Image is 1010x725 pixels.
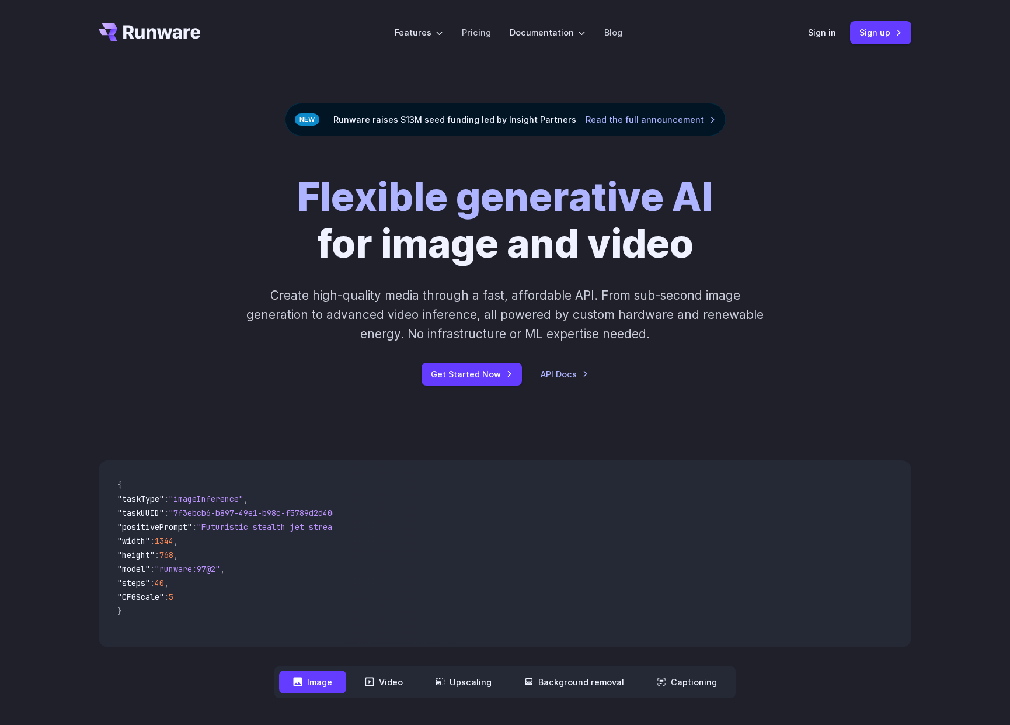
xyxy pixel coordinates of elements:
button: Background removal [510,671,638,693]
span: 40 [155,578,164,588]
label: Documentation [510,26,586,39]
span: : [164,494,169,504]
span: : [150,564,155,574]
button: Captioning [643,671,731,693]
span: "positivePrompt" [117,522,192,532]
button: Upscaling [422,671,506,693]
span: "taskType" [117,494,164,504]
a: Sign in [808,26,836,39]
a: Blog [604,26,622,39]
span: } [117,606,122,616]
span: { [117,480,122,490]
span: "runware:97@2" [155,564,220,574]
span: "height" [117,550,155,560]
a: Get Started Now [422,363,522,386]
span: : [150,536,155,546]
a: Go to / [99,23,200,41]
strong: Flexible generative AI [297,173,713,220]
span: : [164,592,169,602]
span: , [220,564,225,574]
label: Features [395,26,443,39]
button: Video [351,671,417,693]
span: : [150,578,155,588]
span: , [243,494,248,504]
a: Pricing [462,26,491,39]
span: "CFGScale" [117,592,164,602]
span: , [173,550,178,560]
span: "model" [117,564,150,574]
span: 5 [169,592,173,602]
a: Read the full announcement [586,113,716,126]
button: Image [279,671,346,693]
span: : [192,522,197,532]
span: , [173,536,178,546]
span: , [164,578,169,588]
a: API Docs [541,367,588,381]
span: "7f3ebcb6-b897-49e1-b98c-f5789d2d40d7" [169,508,346,518]
span: "steps" [117,578,150,588]
span: : [155,550,159,560]
span: : [164,508,169,518]
h1: for image and video [297,174,713,267]
span: "Futuristic stealth jet streaking through a neon-lit cityscape with glowing purple exhaust" [197,522,622,532]
span: "width" [117,536,150,546]
p: Create high-quality media through a fast, affordable API. From sub-second image generation to adv... [245,286,765,344]
div: Runware raises $13M seed funding led by Insight Partners [285,103,726,136]
span: "taskUUID" [117,508,164,518]
span: 1344 [155,536,173,546]
span: 768 [159,550,173,560]
span: "imageInference" [169,494,243,504]
a: Sign up [850,21,911,44]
